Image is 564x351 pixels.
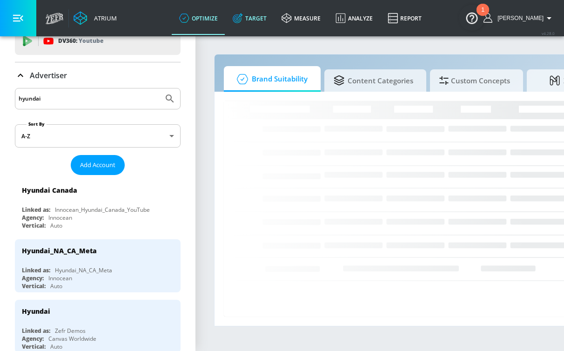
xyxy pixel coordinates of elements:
[48,274,72,282] div: Innocean
[459,5,485,31] button: Open Resource Center, 1 new notification
[22,246,97,255] div: Hyundai_NA_CA_Meta
[15,179,181,232] div: Hyundai CanadaLinked as:Innocean_Hyundai_Canada_YouTubeAgency:InnoceanVertical:Auto
[328,1,380,35] a: Analyze
[334,69,413,92] span: Content Categories
[27,121,47,127] label: Sort By
[494,15,544,21] span: login as: casey.cohen@zefr.com
[380,1,429,35] a: Report
[483,13,555,24] button: [PERSON_NAME]
[15,239,181,292] div: Hyundai_NA_CA_MetaLinked as:Hyundai_NA_CA_MetaAgency:InnoceanVertical:Auto
[542,31,555,36] span: v 4.28.0
[22,343,46,351] div: Vertical:
[48,214,72,222] div: Innocean
[15,62,181,88] div: Advertiser
[22,307,50,316] div: Hyundai
[22,274,44,282] div: Agency:
[74,11,117,25] a: Atrium
[22,186,77,195] div: Hyundai Canada
[15,124,181,148] div: A-Z
[55,266,112,274] div: Hyundai_NA_CA_Meta
[22,335,44,343] div: Agency:
[22,282,46,290] div: Vertical:
[22,214,44,222] div: Agency:
[55,327,86,335] div: Zefr Demos
[22,206,50,214] div: Linked as:
[55,206,150,214] div: Innocean_Hyundai_Canada_YouTube
[22,266,50,274] div: Linked as:
[225,1,274,35] a: Target
[15,27,181,55] div: DV360: Youtube
[90,14,117,22] div: Atrium
[274,1,328,35] a: measure
[80,160,115,170] span: Add Account
[439,69,510,92] span: Custom Concepts
[172,1,225,35] a: optimize
[48,335,96,343] div: Canvas Worldwide
[160,88,180,109] button: Submit Search
[71,155,125,175] button: Add Account
[58,36,103,46] p: DV360:
[19,93,160,105] input: Search by name
[50,222,62,229] div: Auto
[79,36,103,46] p: Youtube
[22,327,50,335] div: Linked as:
[481,10,484,22] div: 1
[50,282,62,290] div: Auto
[30,70,67,81] p: Advertiser
[233,68,308,90] span: Brand Suitability
[22,222,46,229] div: Vertical:
[50,343,62,351] div: Auto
